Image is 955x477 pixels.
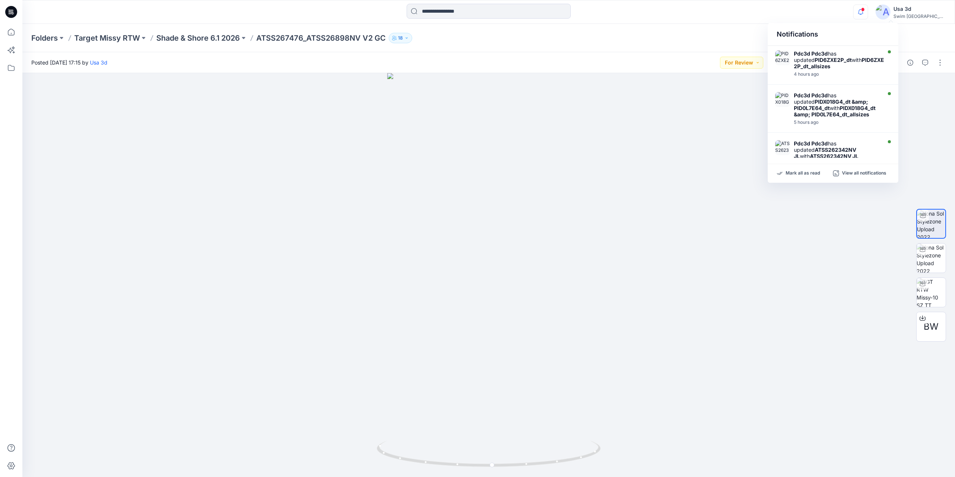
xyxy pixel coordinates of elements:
[398,34,403,42] p: 18
[904,57,916,69] button: Details
[794,50,886,69] div: has updated with
[794,140,880,159] div: has updated with
[794,72,886,77] div: Tuesday, September 16, 2025 05:21
[815,57,852,63] strong: PID6ZXE2P_dt
[917,278,946,307] img: TGT RTW Missy-10 SZ TT
[794,92,828,98] strong: Pdc3d Pdc3d
[768,23,898,46] div: Notifications
[794,120,880,125] div: Tuesday, September 16, 2025 04:21
[90,59,107,66] a: Usa 3d
[31,59,107,66] span: Posted [DATE] 17:15 by
[794,50,828,57] strong: Pdc3d Pdc3d
[924,320,939,333] span: BW
[775,140,790,155] img: ATSS262342NV JL
[794,147,856,159] strong: ATSS262342NV JL
[917,210,945,238] img: Kona Sol Stylezone Upload 2022
[794,98,868,111] strong: PIDX018G4_dt &amp; PID0L7E64_dt
[786,170,820,177] p: Mark all as read
[794,105,876,117] strong: PIDX018G4_dt &amp; PID0L7E64_dt_allsizes
[794,92,880,117] div: has updated with
[842,170,886,177] p: View all notifications
[794,140,828,147] strong: Pdc3d Pdc3d
[156,33,240,43] a: Shade & Shore 6.1 2026
[893,13,946,19] div: Swim [GEOGRAPHIC_DATA]
[893,4,946,13] div: Usa 3d
[794,57,884,69] strong: PID6ZXE2P_dt_allsizes
[389,33,412,43] button: 18
[775,92,790,107] img: PIDX018G4_dt & PID0L7E64_dt_allsizes
[917,244,946,273] img: Kona Sol Stylezone Upload 2022
[74,33,140,43] a: Target Missy RTW
[810,153,858,159] strong: ATSS262342NV JL
[31,33,58,43] a: Folders
[775,50,790,65] img: PID6ZXE2P_dt_allsizes
[876,4,890,19] img: avatar
[256,33,386,43] p: ATSS267476_ATSS26898NV V2 GC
